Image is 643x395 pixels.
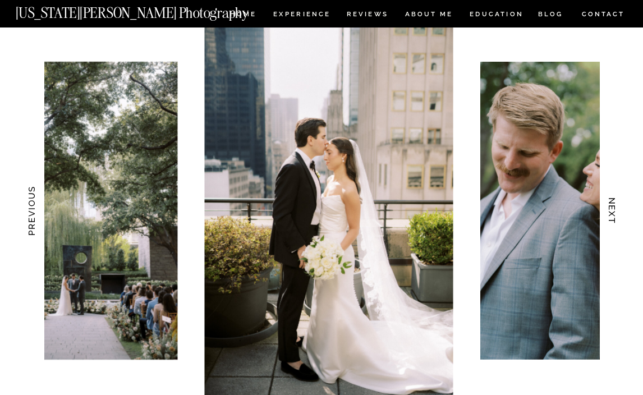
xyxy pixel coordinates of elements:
a: EDUCATION [469,11,525,20]
h3: NEXT [607,177,618,244]
a: ABOUT ME [405,11,453,20]
a: HOME [228,11,258,20]
a: REVIEWS [347,11,387,20]
h3: PREVIOUS [25,177,36,244]
a: [US_STATE][PERSON_NAME] Photography [16,6,284,15]
a: BLOG [538,11,564,20]
a: CONTACT [581,8,625,20]
a: Experience [273,11,329,20]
